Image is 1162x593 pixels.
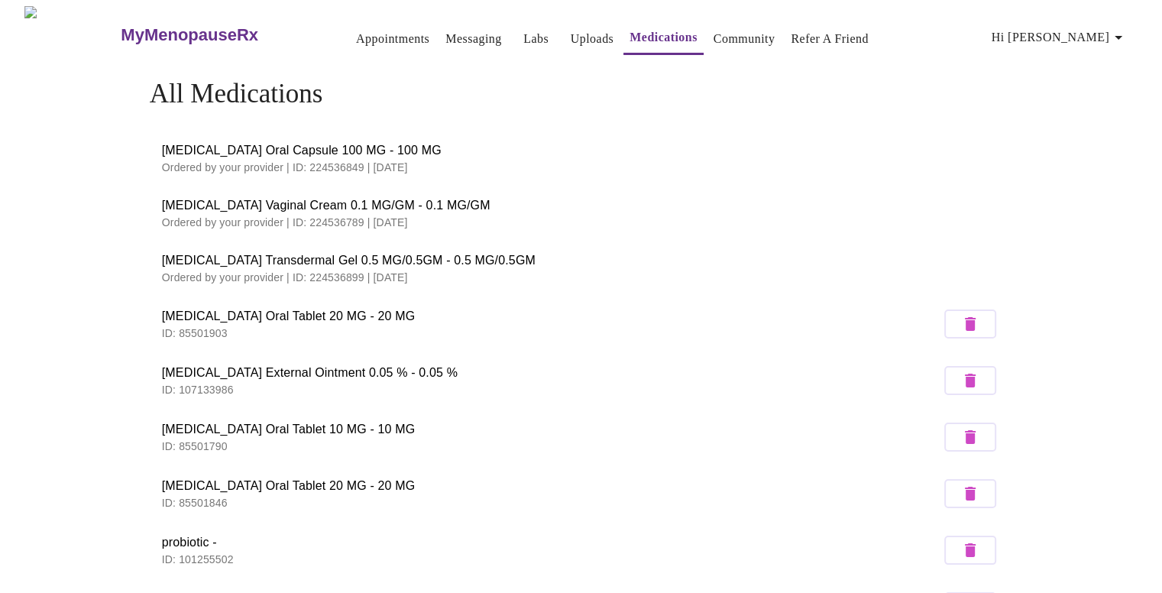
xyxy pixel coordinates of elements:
a: Appointments [356,28,429,50]
p: Ordered by your provider | ID: 224536899 | [DATE] [162,270,1001,285]
button: Medications [623,22,704,55]
h4: All Medications [150,79,1013,109]
span: [MEDICAL_DATA] Oral Capsule 100 MG - 100 MG [162,141,1001,160]
h3: MyMenopauseRx [121,25,258,45]
button: Uploads [565,24,620,54]
p: Ordered by your provider | ID: 224536789 | [DATE] [162,215,1001,230]
a: Uploads [571,28,614,50]
span: [MEDICAL_DATA] Vaginal Cream 0.1 MG/GM - 0.1 MG/GM [162,196,1001,215]
span: [MEDICAL_DATA] Transdermal Gel 0.5 MG/0.5GM - 0.5 MG/0.5GM [162,251,1001,270]
button: Hi [PERSON_NAME] [986,22,1134,53]
a: Messaging [445,28,501,50]
button: Appointments [350,24,435,54]
button: Community [707,24,782,54]
button: Refer a Friend [785,24,875,54]
a: Medications [630,27,698,48]
span: [MEDICAL_DATA] Oral Tablet 20 MG - 20 MG [162,477,941,495]
p: ID: 107133986 [162,382,941,397]
a: Refer a Friend [791,28,869,50]
button: Messaging [439,24,507,54]
span: [MEDICAL_DATA] Oral Tablet 10 MG - 10 MG [162,420,941,439]
p: Ordered by your provider | ID: 224536849 | [DATE] [162,160,1001,175]
img: MyMenopauseRx Logo [24,6,119,63]
p: ID: 85501846 [162,495,941,510]
p: ID: 101255502 [162,552,941,567]
a: Labs [523,28,549,50]
span: Hi [PERSON_NAME] [992,27,1128,48]
button: Labs [512,24,561,54]
span: [MEDICAL_DATA] External Ointment 0.05 % - 0.05 % [162,364,941,382]
p: ID: 85501790 [162,439,941,454]
span: [MEDICAL_DATA] Oral Tablet 20 MG - 20 MG [162,307,941,326]
span: probiotic - [162,533,941,552]
a: MyMenopauseRx [119,8,319,62]
a: Community [714,28,775,50]
p: ID: 85501903 [162,326,941,341]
